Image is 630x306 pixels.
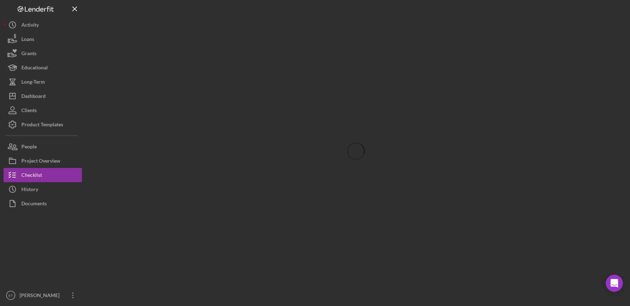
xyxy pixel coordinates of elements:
[21,89,46,105] div: Dashboard
[4,154,82,168] button: Project Overview
[21,139,37,155] div: People
[21,75,45,91] div: Long-Term
[4,32,82,46] button: Loans
[21,154,60,170] div: Project Overview
[4,196,82,211] button: Documents
[4,46,82,60] button: Grants
[9,294,13,297] text: ET
[21,168,42,184] div: Checklist
[21,196,47,212] div: Documents
[21,46,36,62] div: Grants
[21,18,39,34] div: Activity
[4,60,82,75] button: Educational
[4,18,82,32] button: Activity
[4,103,82,117] button: Clients
[21,103,37,119] div: Clients
[4,288,82,302] button: ET[PERSON_NAME]
[4,139,82,154] button: People
[4,182,82,196] button: History
[21,32,34,48] div: Loans
[4,117,82,132] button: Product Templates
[606,275,623,292] div: Open Intercom Messenger
[21,182,38,198] div: History
[4,168,82,182] button: Checklist
[4,75,82,89] button: Long-Term
[21,117,63,133] div: Product Templates
[4,89,82,103] button: Dashboard
[21,60,48,76] div: Educational
[18,288,64,304] div: [PERSON_NAME]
